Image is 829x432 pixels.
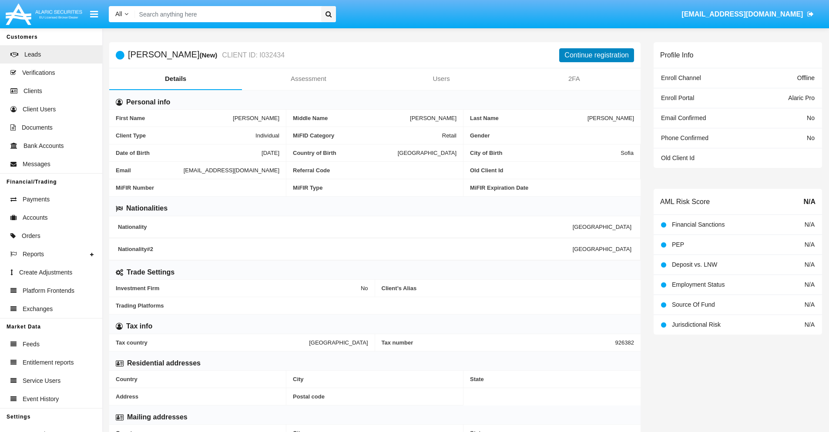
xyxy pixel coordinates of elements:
span: Retail [442,132,456,139]
span: Investment Firm [116,285,361,291]
span: 926382 [615,339,634,346]
span: City [293,376,456,382]
span: Trading Platforms [116,302,634,309]
span: Create Adjustments [19,268,72,277]
span: Gender [470,132,634,139]
span: [GEOGRAPHIC_DATA] [309,339,368,346]
span: Individual [255,132,279,139]
span: Exchanges [23,305,53,314]
span: Client’s Alias [382,285,634,291]
span: [DATE] [262,150,279,156]
span: MiFIR Number [116,184,279,191]
h5: [PERSON_NAME] [128,50,285,60]
span: MiFID Category [293,132,442,139]
a: All [109,10,135,19]
span: Alaric Pro [788,94,815,101]
span: Old Client Id [470,167,634,174]
span: Phone Confirmed [661,134,708,141]
span: Accounts [23,213,48,222]
span: Nationality #2 [118,246,573,252]
h6: Trade Settings [127,268,175,277]
span: PEP [672,241,684,248]
span: Last Name [470,115,587,121]
h6: Nationalities [126,204,168,213]
span: Reports [23,250,44,259]
span: MiFIR Type [293,184,456,191]
span: Old Client Id [661,154,695,161]
span: N/A [805,261,815,268]
h6: Tax info [126,321,152,331]
span: Leads [24,50,41,59]
h6: Mailing addresses [127,412,188,422]
span: Payments [23,195,50,204]
span: Country [116,376,279,382]
span: No [807,134,815,141]
h6: AML Risk Score [660,198,710,206]
span: Event History [23,395,59,404]
button: Continue registration [559,48,634,62]
span: State [470,376,634,382]
div: (New) [199,50,220,60]
span: Email [116,167,184,174]
span: Feeds [23,340,40,349]
span: Nationality [118,224,573,230]
span: [GEOGRAPHIC_DATA] [573,224,631,230]
span: Bank Accounts [23,141,64,151]
span: [PERSON_NAME] [587,115,634,121]
span: Entitlement reports [23,358,74,367]
span: Address [116,393,279,400]
span: [PERSON_NAME] [410,115,456,121]
span: Client Users [23,105,56,114]
span: N/A [805,241,815,248]
span: Email Confirmed [661,114,706,121]
span: No [361,285,368,291]
span: Financial Sanctions [672,221,725,228]
img: Logo image [4,1,84,27]
span: Platform Frontends [23,286,74,295]
a: Details [109,68,242,89]
h6: Residential addresses [127,358,201,368]
span: Postal code [293,393,456,400]
span: Tax number [382,339,615,346]
span: N/A [803,197,816,207]
span: [EMAIL_ADDRESS][DOMAIN_NAME] [184,167,279,174]
span: Service Users [23,376,60,385]
span: Orders [22,231,40,241]
span: Country of Birth [293,150,398,156]
h6: Personal info [126,97,170,107]
span: [GEOGRAPHIC_DATA] [573,246,631,252]
span: MiFIR Expiration Date [470,184,634,191]
input: Search [135,6,318,22]
span: Messages [23,160,50,169]
span: Employment Status [672,281,725,288]
a: Users [375,68,508,89]
span: [GEOGRAPHIC_DATA] [398,150,456,156]
a: Assessment [242,68,375,89]
span: [PERSON_NAME] [233,115,279,121]
span: Enroll Channel [661,74,701,81]
span: Enroll Portal [661,94,694,101]
span: Middle Name [293,115,410,121]
span: Documents [22,123,53,132]
span: City of Birth [470,150,621,156]
span: Date of Birth [116,150,262,156]
span: All [115,10,122,17]
span: No [807,114,815,121]
span: Referral Code [293,167,456,174]
small: CLIENT ID: I032434 [220,52,285,59]
span: Tax country [116,339,309,346]
span: Client Type [116,132,255,139]
h6: Profile Info [660,51,693,59]
span: Sofia [621,150,634,156]
span: Verifications [22,68,55,77]
span: N/A [805,301,815,308]
span: First Name [116,115,233,121]
span: Jurisdictional Risk [672,321,721,328]
span: N/A [805,221,815,228]
a: [EMAIL_ADDRESS][DOMAIN_NAME] [678,2,818,27]
span: [EMAIL_ADDRESS][DOMAIN_NAME] [681,10,803,18]
span: Source Of Fund [672,301,715,308]
span: Deposit vs. LNW [672,261,717,268]
span: N/A [805,281,815,288]
a: 2FA [508,68,641,89]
